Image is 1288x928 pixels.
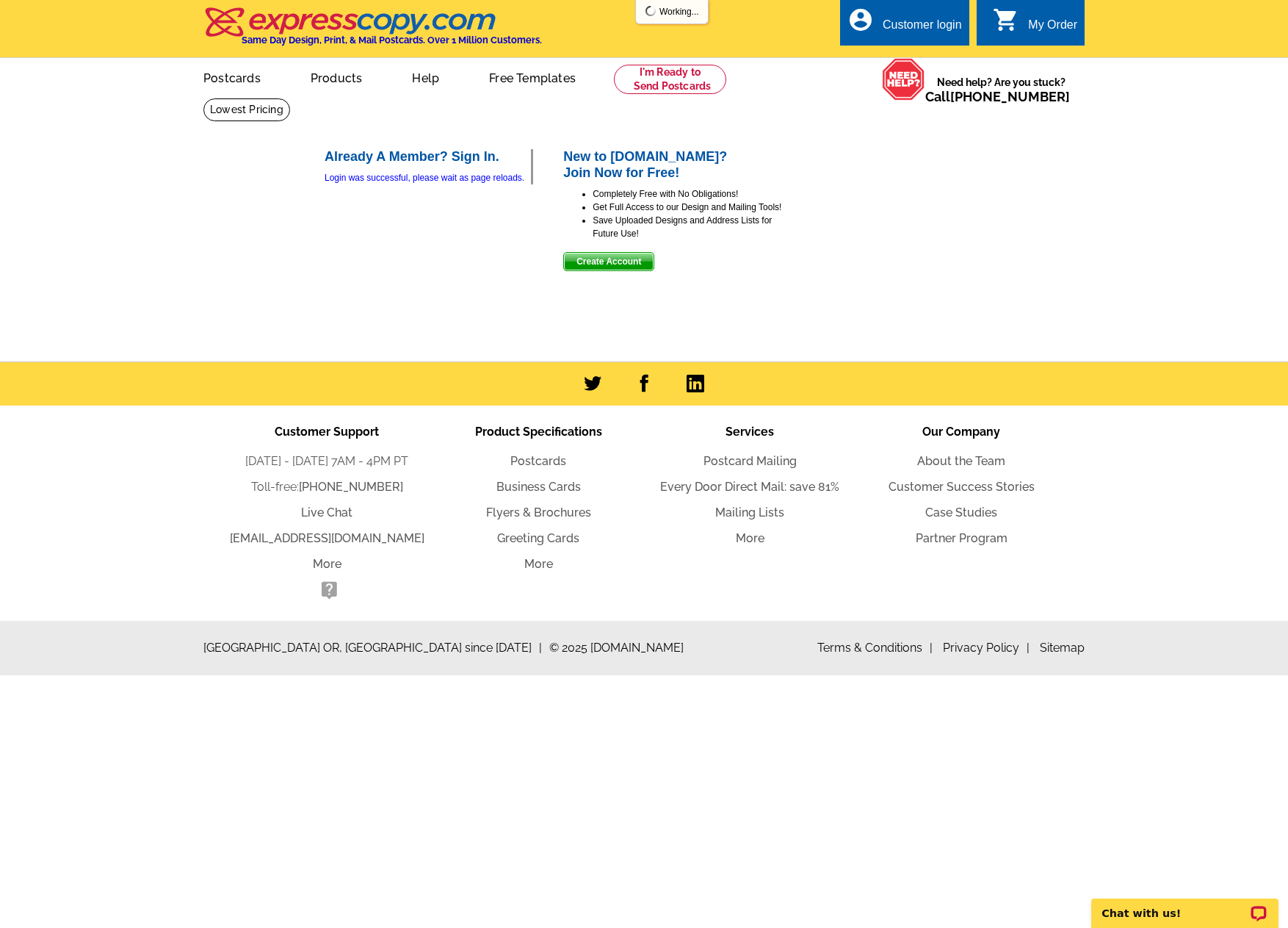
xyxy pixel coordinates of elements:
[882,58,925,101] img: help
[993,16,1077,35] a: shopping_cart My Order
[1028,18,1077,39] div: My Order
[203,18,542,46] a: Same Day Design, Print, & Mail Postcards. Over 1 Million Customers.
[497,531,579,545] a: Greeting Cards
[325,171,531,184] div: Login was successful, please wait as page reloads.
[221,478,433,496] li: Toll-free:
[287,60,386,94] a: Products
[889,480,1035,494] a: Customer Success Stories
[563,149,784,181] h2: New to [DOMAIN_NAME]? Join Now for Free!
[524,557,553,571] a: More
[299,480,403,494] a: [PHONE_NUMBER]
[549,639,684,657] span: © 2025 [DOMAIN_NAME]
[916,531,1007,545] a: Partner Program
[593,201,784,214] li: Get Full Access to our Design and Mailing Tools!
[313,557,341,571] a: More
[475,425,602,439] span: Product Specifications
[726,425,774,439] span: Services
[325,149,531,165] h2: Already A Member? Sign In.
[388,60,463,94] a: Help
[242,35,542,46] h4: Same Day Design, Print, & Mail Postcards. Over 1 Million Customers.
[593,214,784,240] li: Save Uploaded Designs and Address Lists for Future Use!
[703,454,797,468] a: Postcard Mailing
[221,453,433,470] li: [DATE] - [DATE] 7AM - 4PM PT
[993,7,1019,33] i: shopping_cart
[847,16,962,35] a: account_circle Customer login
[496,480,581,494] a: Business Cards
[301,506,352,519] a: Live Chat
[943,641,1030,655] a: Privacy Policy
[660,480,839,494] a: Every Door Direct Mail: save 81%
[275,425,379,439] span: Customer Support
[950,89,1070,104] a: [PHONE_NUMBER]
[203,639,542,657] span: [GEOGRAPHIC_DATA] OR, [GEOGRAPHIC_DATA] since [DATE]
[925,506,997,519] a: Case Studies
[1040,641,1085,655] a: Sitemap
[715,506,784,519] a: Mailing Lists
[922,425,1000,439] span: Our Company
[563,252,654,271] button: Create Account
[847,7,874,33] i: account_circle
[180,60,284,94] a: Postcards
[917,454,1005,468] a: About the Team
[1082,882,1288,928] iframe: LiveChat chat widget
[883,18,962,39] div: Customer login
[736,531,764,545] a: More
[645,5,656,17] img: loading...
[510,454,566,468] a: Postcards
[230,531,424,545] a: [EMAIL_ADDRESS][DOMAIN_NAME]
[466,60,599,94] a: Free Templates
[593,187,784,201] li: Completely Free with No Obligations!
[925,75,1077,104] span: Need help? Are you stuck?
[925,89,1070,104] span: Call
[486,506,591,519] a: Flyers & Brochures
[817,641,933,655] a: Terms & Conditions
[564,253,654,270] span: Create Account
